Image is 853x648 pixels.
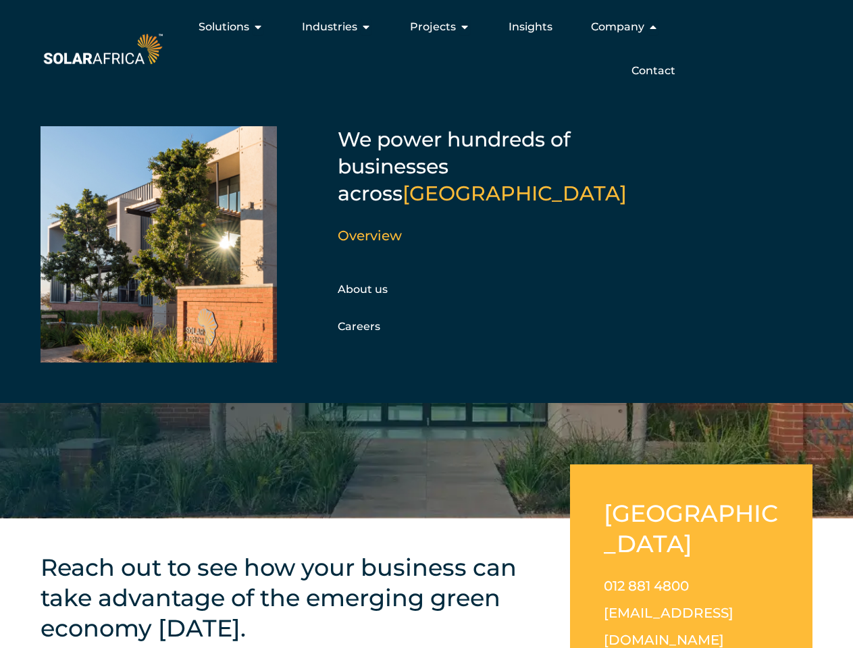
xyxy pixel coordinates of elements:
[338,227,402,244] a: Overview
[338,126,675,207] h5: We power hundreds of businesses across
[591,19,644,35] span: Company
[410,19,456,35] span: Projects
[165,13,686,84] div: Menu Toggle
[338,283,388,296] a: About us
[199,19,249,35] span: Solutions
[165,13,686,84] nav: Menu
[41,552,529,643] h4: Reach out to see how your business can take advantage of the emerging green economy [DATE].
[302,19,357,35] span: Industries
[631,63,675,79] a: Contact
[403,181,627,206] span: [GEOGRAPHIC_DATA]
[604,605,733,648] a: [EMAIL_ADDRESS][DOMAIN_NAME]
[509,19,552,35] a: Insights
[338,320,380,333] a: Careers
[604,498,779,559] h2: [GEOGRAPHIC_DATA]
[604,578,689,594] a: 012 881 4800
